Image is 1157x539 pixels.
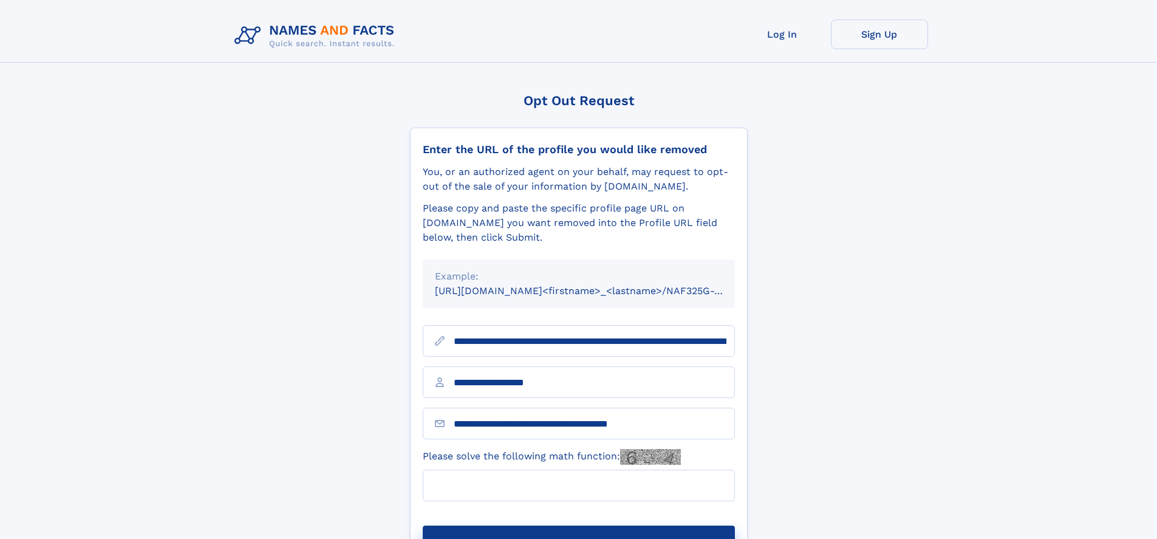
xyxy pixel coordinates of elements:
[423,143,735,156] div: Enter the URL of the profile you would like removed
[410,93,748,108] div: Opt Out Request
[435,285,758,297] small: [URL][DOMAIN_NAME]<firstname>_<lastname>/NAF325G-xxxxxxxx
[831,19,928,49] a: Sign Up
[423,165,735,194] div: You, or an authorized agent on your behalf, may request to opt-out of the sale of your informatio...
[435,269,723,284] div: Example:
[734,19,831,49] a: Log In
[423,201,735,245] div: Please copy and paste the specific profile page URL on [DOMAIN_NAME] you want removed into the Pr...
[423,449,681,465] label: Please solve the following math function:
[230,19,404,52] img: Logo Names and Facts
